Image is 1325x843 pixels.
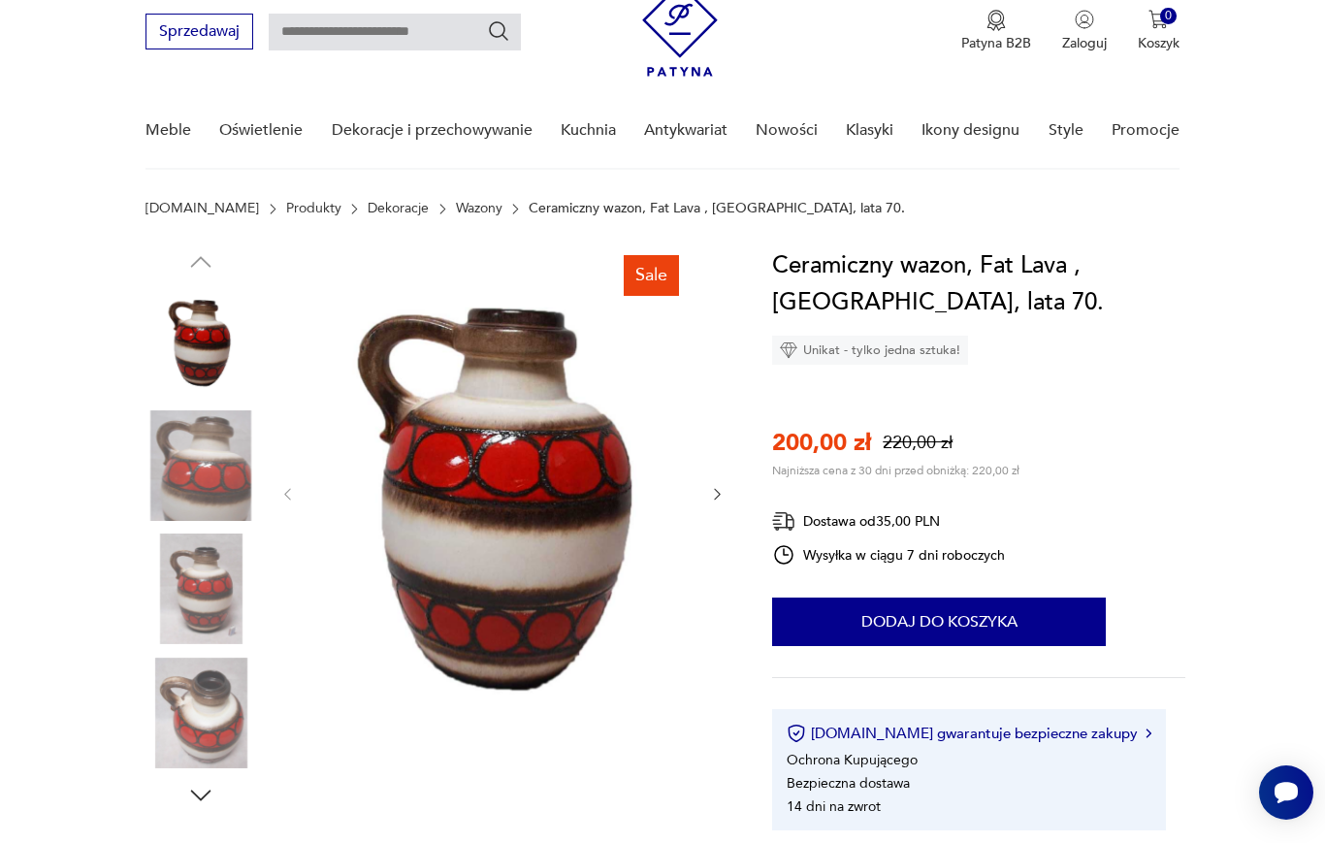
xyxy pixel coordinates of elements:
[145,410,256,521] img: Zdjęcie produktu Ceramiczny wazon, Fat Lava , Niemcy, lata 70.
[756,93,818,168] a: Nowości
[787,797,881,816] li: 14 dni na zwrot
[1160,8,1177,24] div: 0
[1062,10,1107,52] button: Zaloguj
[1138,10,1180,52] button: 0Koszyk
[772,509,795,534] img: Ikona dostawy
[883,431,953,455] p: 220,00 zł
[961,34,1031,52] p: Patyna B2B
[1146,729,1151,738] img: Ikona strzałki w prawo
[772,543,1005,567] div: Wysyłka w ciągu 7 dni roboczych
[315,247,690,737] img: Zdjęcie produktu Ceramiczny wazon, Fat Lava , Niemcy, lata 70.
[145,201,259,216] a: [DOMAIN_NAME]
[921,93,1019,168] a: Ikony designu
[456,201,502,216] a: Wazony
[286,201,341,216] a: Produkty
[772,247,1185,321] h1: Ceramiczny wazon, Fat Lava , [GEOGRAPHIC_DATA], lata 70.
[1049,93,1083,168] a: Style
[624,255,679,296] div: Sale
[145,14,253,49] button: Sprzedawaj
[644,93,727,168] a: Antykwariat
[1075,10,1094,29] img: Ikonka użytkownika
[787,751,918,769] li: Ochrona Kupującego
[219,93,303,168] a: Oświetlenie
[145,658,256,768] img: Zdjęcie produktu Ceramiczny wazon, Fat Lava , Niemcy, lata 70.
[145,286,256,397] img: Zdjęcie produktu Ceramiczny wazon, Fat Lava , Niemcy, lata 70.
[787,724,1150,743] button: [DOMAIN_NAME] gwarantuje bezpieczne zakupy
[332,93,533,168] a: Dekoracje i przechowywanie
[487,19,510,43] button: Szukaj
[787,724,806,743] img: Ikona certyfikatu
[961,10,1031,52] button: Patyna B2B
[1259,765,1313,820] iframe: Smartsupp widget button
[986,10,1006,31] img: Ikona medalu
[145,26,253,40] a: Sprzedawaj
[1062,34,1107,52] p: Zaloguj
[961,10,1031,52] a: Ikona medaluPatyna B2B
[772,427,871,459] p: 200,00 zł
[561,93,616,168] a: Kuchnia
[772,509,1005,534] div: Dostawa od 35,00 PLN
[529,201,905,216] p: Ceramiczny wazon, Fat Lava , [GEOGRAPHIC_DATA], lata 70.
[1112,93,1180,168] a: Promocje
[145,93,191,168] a: Meble
[1138,34,1180,52] p: Koszyk
[772,598,1106,646] button: Dodaj do koszyka
[772,336,968,365] div: Unikat - tylko jedna sztuka!
[846,93,893,168] a: Klasyki
[368,201,429,216] a: Dekoracje
[772,463,1019,478] p: Najniższa cena z 30 dni przed obniżką: 220,00 zł
[780,341,797,359] img: Ikona diamentu
[787,774,910,793] li: Bezpieczna dostawa
[145,534,256,644] img: Zdjęcie produktu Ceramiczny wazon, Fat Lava , Niemcy, lata 70.
[1148,10,1168,29] img: Ikona koszyka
